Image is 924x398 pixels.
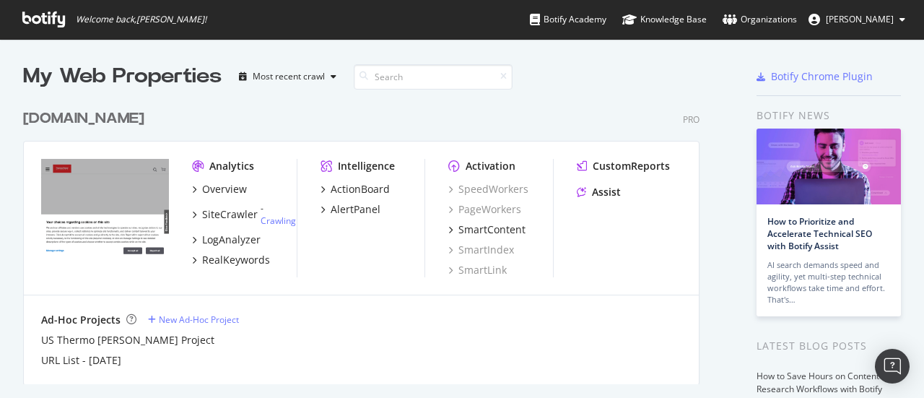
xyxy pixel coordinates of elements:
[192,233,261,247] a: LogAnalyzer
[202,182,247,196] div: Overview
[448,222,526,237] a: SmartContent
[622,12,707,27] div: Knowledge Base
[159,313,239,326] div: New Ad-Hoc Project
[458,222,526,237] div: SmartContent
[202,233,261,247] div: LogAnalyzer
[797,8,917,31] button: [PERSON_NAME]
[767,259,890,306] div: AI search demands speed and agility, yet multi-step technical workflows take time and effort. Tha...
[448,243,514,257] a: SmartIndex
[202,253,270,267] div: RealKeywords
[683,113,699,126] div: Pro
[41,353,121,368] a: URL List - [DATE]
[592,185,621,199] div: Assist
[593,159,670,173] div: CustomReports
[757,69,873,84] a: Botify Chrome Plugin
[321,202,380,217] a: AlertPanel
[767,215,872,252] a: How to Prioritize and Accelerate Technical SEO with Botify Assist
[192,202,296,227] a: SiteCrawler- Crawling
[41,313,121,327] div: Ad-Hoc Projects
[723,12,797,27] div: Organizations
[233,65,342,88] button: Most recent crawl
[354,64,513,90] input: Search
[148,313,239,326] a: New Ad-Hoc Project
[192,182,247,196] a: Overview
[23,62,222,91] div: My Web Properties
[826,13,894,25] span: Kailash Seyyadri
[192,253,270,267] a: RealKeywords
[23,108,150,129] a: [DOMAIN_NAME]
[448,263,507,277] a: SmartLink
[757,108,901,124] div: Botify news
[448,202,521,217] a: PageWorkers
[530,12,606,27] div: Botify Academy
[76,14,206,25] span: Welcome back, [PERSON_NAME] !
[577,159,670,173] a: CustomReports
[466,159,515,173] div: Activation
[253,72,325,81] div: Most recent crawl
[771,69,873,84] div: Botify Chrome Plugin
[209,159,254,173] div: Analytics
[261,215,296,227] a: Crawling
[875,349,910,384] div: Open Intercom Messenger
[23,108,144,129] div: [DOMAIN_NAME]
[41,333,214,347] a: US Thermo [PERSON_NAME] Project
[757,338,901,354] div: Latest Blog Posts
[261,202,296,227] div: -
[338,159,395,173] div: Intelligence
[41,159,169,261] img: thermofisher.com
[331,202,380,217] div: AlertPanel
[321,182,390,196] a: ActionBoard
[757,129,901,204] img: How to Prioritize and Accelerate Technical SEO with Botify Assist
[448,182,528,196] a: SpeedWorkers
[202,207,258,222] div: SiteCrawler
[23,91,711,384] div: grid
[577,185,621,199] a: Assist
[331,182,390,196] div: ActionBoard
